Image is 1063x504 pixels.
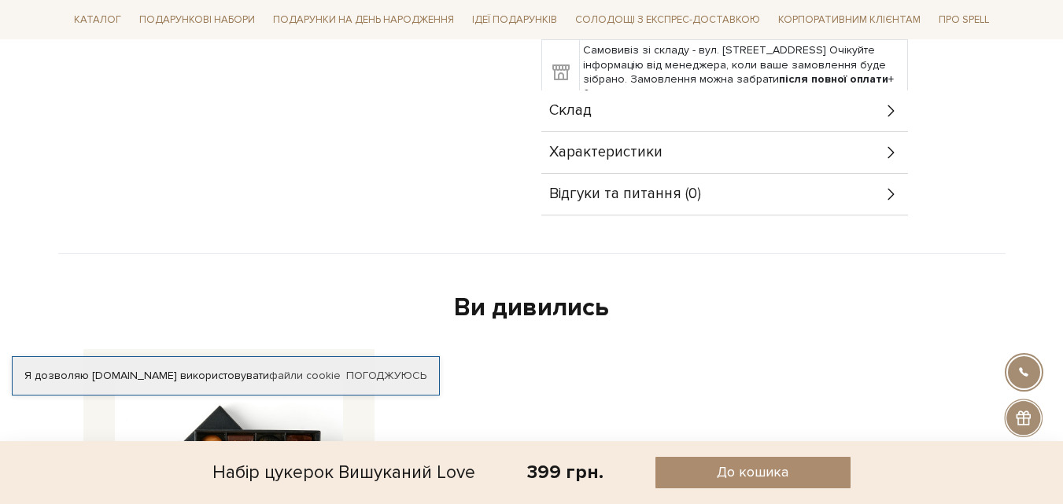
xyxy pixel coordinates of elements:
div: Я дозволяю [DOMAIN_NAME] використовувати [13,369,439,383]
div: Набір цукерок Вишуканий Love [212,457,475,488]
span: До кошика [717,463,788,481]
a: Про Spell [932,8,995,32]
span: Склад [549,104,592,118]
div: 399 грн. [527,460,603,484]
a: файли cookie [269,369,341,382]
div: Ви дивились [77,292,987,325]
a: Ідеї подарунків [466,8,563,32]
span: Відгуки та питання (0) [549,187,701,201]
a: Погоджуюсь [346,369,426,383]
a: Подарунки на День народження [267,8,460,32]
b: після повної оплати [779,72,888,86]
button: До кошика [655,457,851,488]
a: Солодощі з експрес-доставкою [569,6,766,33]
td: Самовивіз зі складу - вул. [STREET_ADDRESS] Очікуйте інформацію від менеджера, коли ваше замовлен... [579,40,907,105]
span: Характеристики [549,145,663,160]
a: Подарункові набори [133,8,261,32]
a: Каталог [68,8,127,32]
a: Корпоративним клієнтам [772,8,927,32]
